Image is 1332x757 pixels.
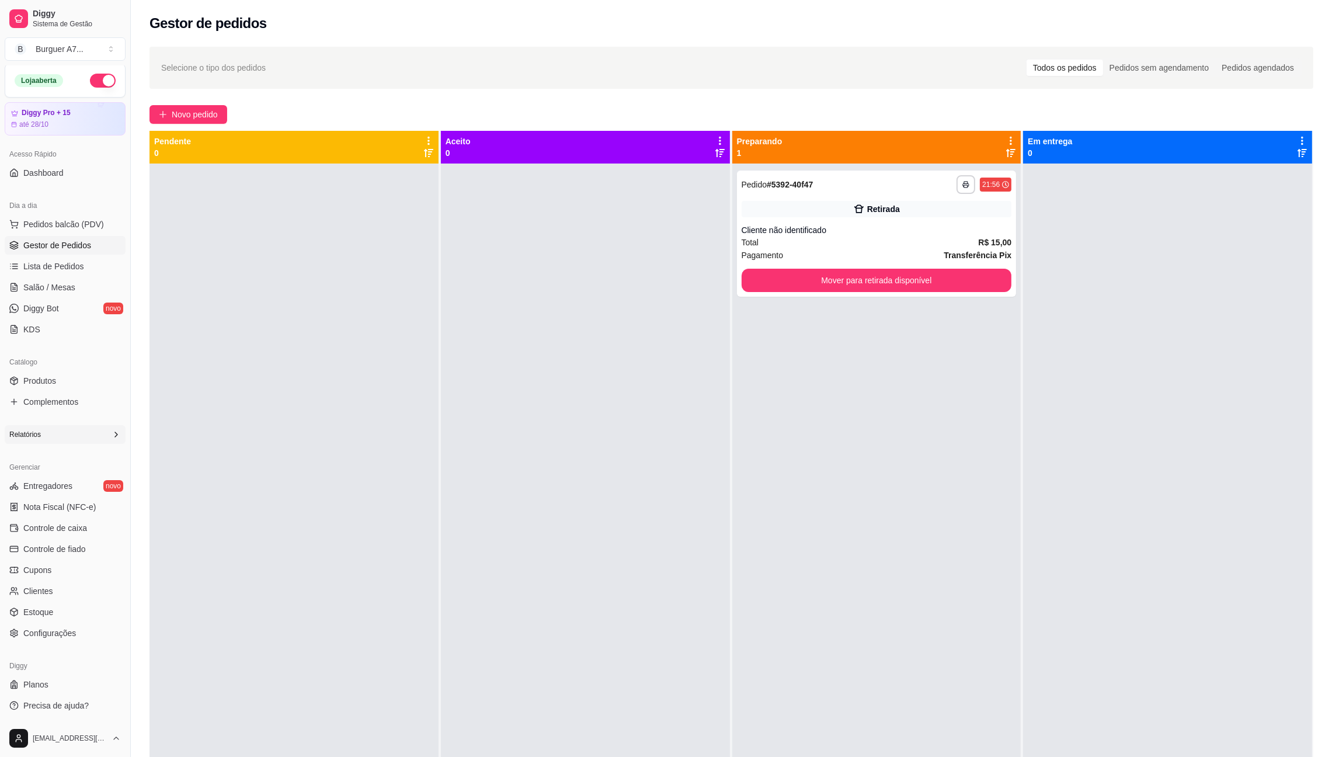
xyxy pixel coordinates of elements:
a: Controle de caixa [5,519,126,537]
div: Burguer A7 ... [36,43,84,55]
div: Dia a dia [5,196,126,215]
a: Diggy Pro + 15até 28/10 [5,102,126,136]
span: plus [159,110,167,119]
p: 1 [737,147,782,159]
strong: Transferência Pix [944,251,1011,260]
span: Pagamento [742,249,784,262]
span: Entregadores [23,480,72,492]
span: Lista de Pedidos [23,261,84,272]
span: Dashboard [23,167,64,179]
a: Clientes [5,582,126,600]
div: Diggy [5,657,126,675]
span: Produtos [23,375,56,387]
a: Controle de fiado [5,540,126,558]
h2: Gestor de pedidos [149,14,267,33]
p: Aceito [446,136,471,147]
a: DiggySistema de Gestão [5,5,126,33]
a: KDS [5,320,126,339]
a: Planos [5,675,126,694]
span: Precisa de ajuda? [23,700,89,711]
span: Selecione o tipo dos pedidos [161,61,266,74]
a: Produtos [5,371,126,390]
a: Diggy Botnovo [5,299,126,318]
a: Salão / Mesas [5,278,126,297]
div: Catálogo [5,353,126,371]
span: Diggy [33,9,121,19]
article: até 28/10 [19,120,48,129]
span: Gestor de Pedidos [23,239,91,251]
div: Gerenciar [5,458,126,477]
span: [EMAIL_ADDRESS][DOMAIN_NAME] [33,734,107,743]
span: Sistema de Gestão [33,19,121,29]
span: Complementos [23,396,78,408]
span: Cupons [23,564,51,576]
a: Dashboard [5,164,126,182]
span: Total [742,236,759,249]
p: 0 [446,147,471,159]
div: 21:56 [982,180,1000,189]
div: Acesso Rápido [5,145,126,164]
span: Novo pedido [172,108,218,121]
span: KDS [23,324,40,335]
a: Complementos [5,393,126,411]
a: Cupons [5,561,126,579]
span: Pedido [742,180,767,189]
span: B [15,43,26,55]
a: Configurações [5,624,126,643]
article: Diggy Pro + 15 [22,109,71,117]
p: Em entrega [1028,136,1072,147]
p: 0 [1028,147,1072,159]
a: Gestor de Pedidos [5,236,126,255]
button: [EMAIL_ADDRESS][DOMAIN_NAME] [5,724,126,752]
span: Controle de fiado [23,543,86,555]
a: Nota Fiscal (NFC-e) [5,498,126,516]
span: Estoque [23,606,53,618]
span: Diggy Bot [23,303,59,314]
button: Select a team [5,37,126,61]
span: Clientes [23,585,53,597]
div: Pedidos sem agendamento [1103,60,1215,76]
span: Relatórios [9,430,41,439]
strong: # 5392-40f47 [767,180,813,189]
div: Pedidos agendados [1215,60,1300,76]
button: Pedidos balcão (PDV) [5,215,126,234]
button: Novo pedido [149,105,227,124]
a: Precisa de ajuda? [5,696,126,715]
button: Alterar Status [90,74,116,88]
a: Lista de Pedidos [5,257,126,276]
div: Loja aberta [15,74,63,87]
span: Planos [23,679,48,690]
a: Entregadoresnovo [5,477,126,495]
p: 0 [154,147,191,159]
span: Nota Fiscal (NFC-e) [23,501,96,513]
a: Estoque [5,603,126,621]
span: Pedidos balcão (PDV) [23,218,104,230]
span: Controle de caixa [23,522,87,534]
div: Cliente não identificado [742,224,1012,236]
span: Configurações [23,627,76,639]
div: Todos os pedidos [1027,60,1103,76]
span: Salão / Mesas [23,282,75,293]
button: Mover para retirada disponível [742,269,1012,292]
strong: R$ 15,00 [978,238,1011,247]
p: Preparando [737,136,782,147]
div: Retirada [867,203,900,215]
p: Pendente [154,136,191,147]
